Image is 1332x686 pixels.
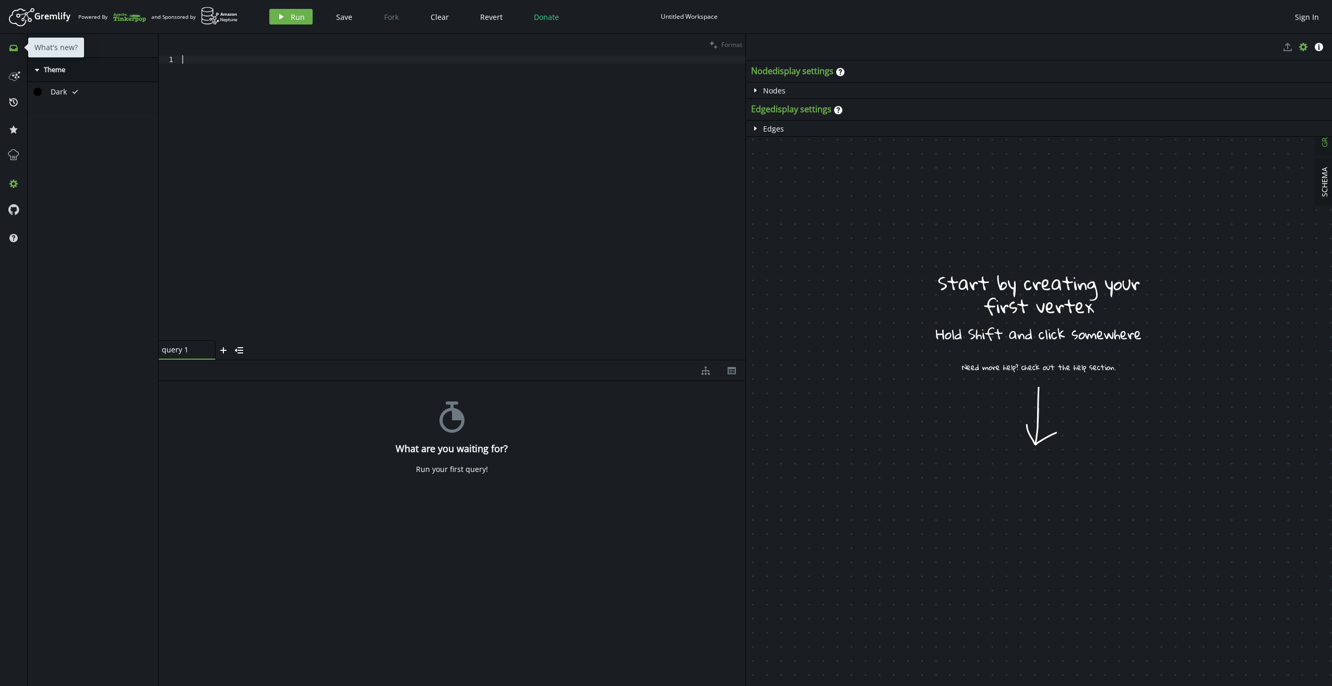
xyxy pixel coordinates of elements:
button: Fork [376,9,407,25]
span: Run [291,12,305,22]
span: Fork [384,12,399,22]
div: Powered By [78,8,146,26]
h3: Node display settings [751,66,834,77]
span: SCHEMA [1319,167,1329,197]
div: Untitled Workspace [661,13,718,20]
button: Edges [746,121,789,136]
button: Nodes [746,82,791,98]
span: Format [721,40,742,49]
h4: What are you waiting for? [396,443,508,454]
span: Nodes [763,86,786,96]
div: and Sponsored by [151,7,238,27]
button: Run [269,9,313,25]
span: Dark [51,87,67,97]
span: Sign In [1295,12,1319,22]
button: Save [328,9,360,25]
div: What's new? [28,38,84,57]
button: Sign In [1290,9,1324,25]
span: Save [336,12,352,22]
span: query 1 [162,345,204,354]
span: Theme [44,65,65,74]
div: Run your first query! [416,465,488,474]
button: Clear [423,9,457,25]
span: Clear [431,12,449,22]
div: 1 [159,55,180,64]
button: Donate [526,9,567,25]
img: AWS Neptune [201,7,238,25]
span: Edges [763,124,784,134]
h3: Edge display settings [751,104,831,115]
button: Revert [472,9,510,25]
span: Donate [534,12,559,22]
span: Revert [480,12,503,22]
button: Format [706,34,745,55]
